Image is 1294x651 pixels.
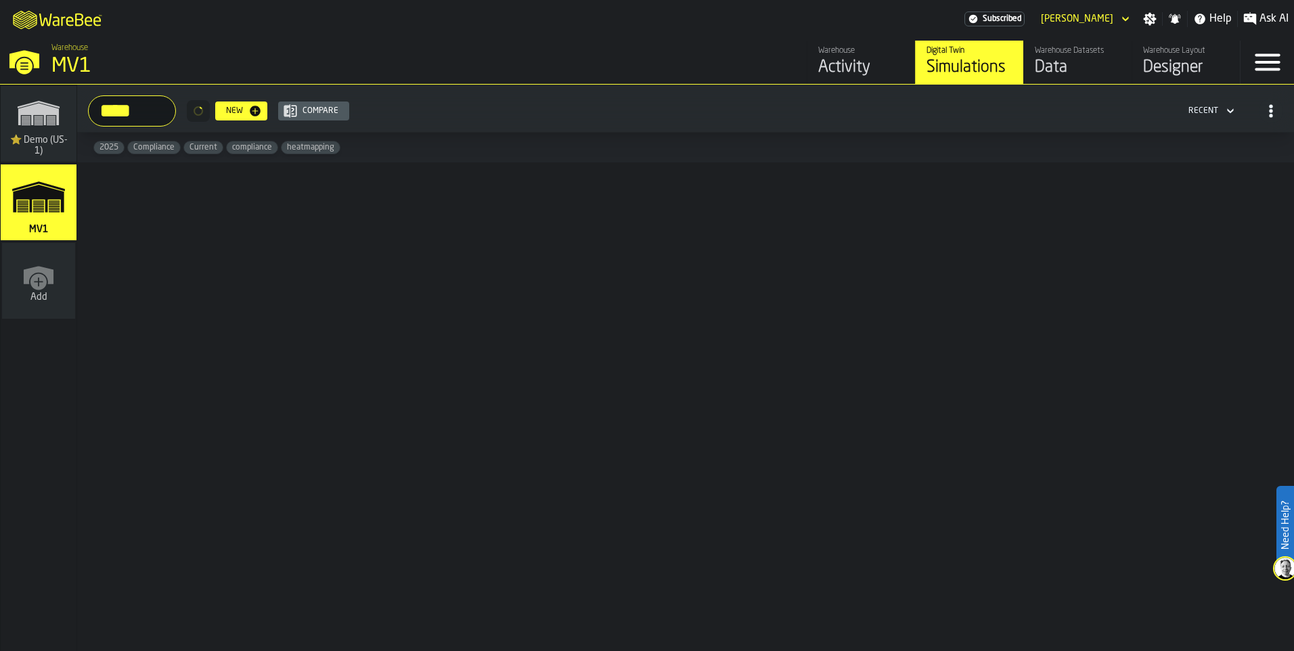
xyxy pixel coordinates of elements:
span: MV1 [26,224,51,235]
a: link-to-/wh/i/3ccf57d1-1e0c-4a81-a3bb-c2011c5f0d50/feed/ [807,41,915,84]
div: Menu Subscription [964,12,1025,26]
span: Compliance [128,143,180,152]
span: compliance [227,143,277,152]
div: DropdownMenuValue-Jules McBlain [1035,11,1132,27]
label: Need Help? [1278,487,1293,563]
div: Compare [297,106,344,116]
a: link-to-/wh/i/3ccf57d1-1e0c-4a81-a3bb-c2011c5f0d50/settings/billing [964,12,1025,26]
div: Designer [1143,57,1229,78]
div: Simulations [927,57,1012,78]
label: button-toggle-Notifications [1163,12,1187,26]
a: link-to-/wh/new [2,243,75,321]
span: heatmapping [282,143,340,152]
label: button-toggle-Help [1188,11,1237,27]
a: link-to-/wh/i/3ccf57d1-1e0c-4a81-a3bb-c2011c5f0d50/designer [1132,41,1240,84]
button: button-New [215,102,267,120]
span: 2025 [94,143,124,152]
div: Digital Twin [927,46,1012,55]
span: Help [1209,11,1232,27]
span: Add [30,292,47,302]
label: button-toggle-Menu [1241,41,1294,84]
span: Subscribed [983,14,1021,24]
label: button-toggle-Settings [1138,12,1162,26]
div: Warehouse Datasets [1035,46,1121,55]
div: ButtonLoadMore-Loading...-Prev-First-Last [181,100,215,122]
div: Data [1035,57,1121,78]
div: DropdownMenuValue-4 [1188,106,1218,116]
a: link-to-/wh/i/3ccf57d1-1e0c-4a81-a3bb-c2011c5f0d50/simulations [915,41,1023,84]
span: Current [184,143,223,152]
a: link-to-/wh/i/103622fe-4b04-4da1-b95f-2619b9c959cc/simulations [1,86,76,164]
button: button-Compare [278,102,349,120]
div: DropdownMenuValue-Jules McBlain [1041,14,1113,24]
div: MV1 [51,54,417,78]
span: ⭐ Demo (US-1) [6,135,71,156]
div: DropdownMenuValue-4 [1183,103,1237,119]
span: Warehouse [51,43,88,53]
h2: button-Simulations [77,85,1294,133]
label: button-toggle-Ask AI [1238,11,1294,27]
div: Activity [818,57,904,78]
div: Warehouse [818,46,904,55]
a: link-to-/wh/i/3ccf57d1-1e0c-4a81-a3bb-c2011c5f0d50/simulations [1,164,76,243]
div: New [221,106,248,116]
a: link-to-/wh/i/3ccf57d1-1e0c-4a81-a3bb-c2011c5f0d50/data [1023,41,1132,84]
span: Ask AI [1259,11,1289,27]
div: Warehouse Layout [1143,46,1229,55]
